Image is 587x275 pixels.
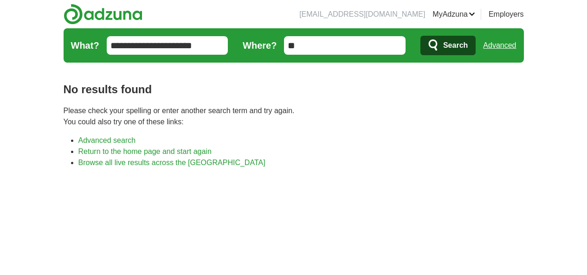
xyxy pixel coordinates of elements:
label: Where? [243,38,277,52]
a: Advanced search [78,136,136,144]
a: Browse all live results across the [GEOGRAPHIC_DATA] [78,159,265,166]
label: What? [71,38,99,52]
p: Please check your spelling or enter another search term and try again. You could also try one of ... [64,105,524,128]
li: [EMAIL_ADDRESS][DOMAIN_NAME] [299,9,425,20]
a: Return to the home page and start again [78,147,212,155]
img: Adzuna logo [64,4,142,25]
a: Advanced [483,36,516,55]
span: Search [443,36,468,55]
a: Employers [489,9,524,20]
a: MyAdzuna [432,9,475,20]
h1: No results found [64,81,524,98]
button: Search [420,36,476,55]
